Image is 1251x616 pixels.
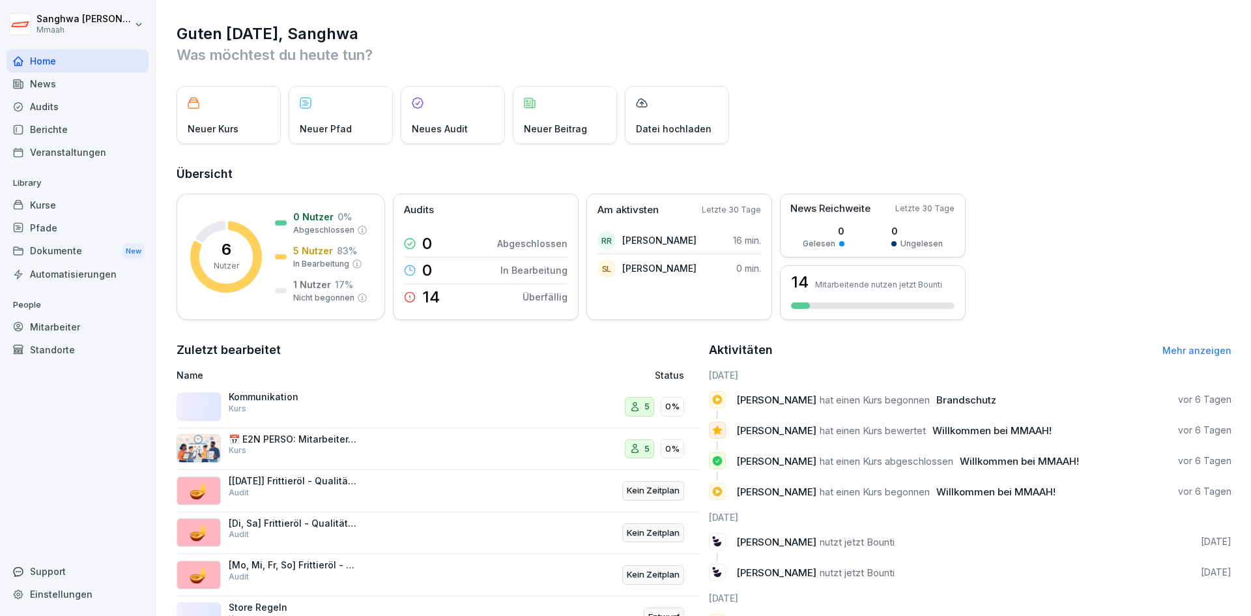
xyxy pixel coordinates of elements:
p: Audits [404,203,434,218]
p: [Mo, Mi, Fr, So] Frittieröl - Qualitätskontrolle [229,559,359,571]
a: 🪔[[DATE]] Frittieröl - QualitätskontrolleAuditKein Zeitplan [177,470,700,512]
p: 5 [644,400,650,413]
h2: Aktivitäten [709,341,773,359]
span: Willkommen bei MMAAH! [960,455,1079,467]
p: Letzte 30 Tage [702,204,761,216]
p: 0 Nutzer [293,210,334,224]
p: Neuer Beitrag [524,122,587,136]
a: News [7,72,149,95]
div: Einstellungen [7,583,149,606]
p: 0 [803,224,844,238]
a: Home [7,50,149,72]
h3: 14 [791,274,809,290]
div: RR [597,231,616,250]
p: Library [7,173,149,194]
span: [PERSON_NAME] [736,394,816,406]
p: Abgeschlossen [293,224,354,236]
p: Store Regeln [229,602,359,613]
p: 🪔 [189,479,208,503]
p: Neuer Pfad [300,122,352,136]
p: In Bearbeitung [500,263,568,277]
div: Support [7,560,149,583]
p: vor 6 Tagen [1178,454,1231,467]
a: 🪔[Di, Sa] Frittieröl - QualitätskontrolleAuditKein Zeitplan [177,512,700,555]
img: kwegrmmz0dccu2a3gztnhtkz.png [177,434,221,463]
h2: Zuletzt bearbeitet [177,341,700,359]
p: Kein Zeitplan [627,568,680,581]
p: 17 % [335,278,353,291]
p: Sanghwa [PERSON_NAME] [36,14,132,25]
span: [PERSON_NAME] [736,486,816,498]
a: Mehr anzeigen [1162,345,1231,356]
p: 📅 E2N PERSO: Mitarbeiter- und Schichtmanagement [229,433,359,445]
span: hat einen Kurs abgeschlossen [820,455,953,467]
h6: [DATE] [709,591,1232,605]
p: Was möchtest du heute tun? [177,44,1231,65]
p: 0% [665,443,680,456]
a: 🪔[Mo, Mi, Fr, So] Frittieröl - QualitätskontrolleAuditKein Zeitplan [177,554,700,596]
h1: Guten [DATE], Sanghwa [177,23,1231,44]
p: [Di, Sa] Frittieröl - Qualitätskontrolle [229,518,359,529]
p: Kein Zeitplan [627,484,680,497]
a: KommunikationKurs50% [177,386,700,428]
span: Brandschutz [936,394,996,406]
span: hat einen Kurs begonnen [820,486,930,498]
p: Datei hochladen [636,122,712,136]
span: hat einen Kurs begonnen [820,394,930,406]
p: [PERSON_NAME] [622,261,697,275]
a: Mitarbeiter [7,315,149,338]
span: Willkommen bei MMAAH! [932,424,1052,437]
p: Überfällig [523,290,568,304]
p: [PERSON_NAME] [622,233,697,247]
p: Status [655,368,684,382]
h2: Übersicht [177,165,1231,183]
a: Veranstaltungen [7,141,149,164]
p: vor 6 Tagen [1178,393,1231,406]
h6: [DATE] [709,510,1232,524]
span: [PERSON_NAME] [736,536,816,548]
p: Ungelesen [900,238,943,250]
p: Nutzer [214,260,239,272]
p: 🪔 [189,563,208,587]
a: Berichte [7,118,149,141]
a: Standorte [7,338,149,361]
p: In Bearbeitung [293,258,349,270]
span: [PERSON_NAME] [736,566,816,579]
p: Name [177,368,504,382]
p: People [7,295,149,315]
a: DokumenteNew [7,239,149,263]
p: 0 [891,224,943,238]
div: New [122,244,145,259]
span: [PERSON_NAME] [736,424,816,437]
p: 0% [665,400,680,413]
span: [PERSON_NAME] [736,455,816,467]
p: Neuer Kurs [188,122,238,136]
p: [DATE] [1201,535,1231,548]
p: 1 Nutzer [293,278,331,291]
p: News Reichweite [790,201,870,216]
p: Audit [229,571,249,583]
p: 0 min. [736,261,761,275]
p: vor 6 Tagen [1178,424,1231,437]
p: Gelesen [803,238,835,250]
p: Abgeschlossen [497,237,568,250]
span: nutzt jetzt Bounti [820,536,895,548]
span: nutzt jetzt Bounti [820,566,895,579]
div: Audits [7,95,149,118]
p: Kurs [229,445,246,456]
span: Willkommen bei MMAAH! [936,486,1056,498]
a: Pfade [7,216,149,239]
p: 83 % [337,244,357,257]
a: Kurse [7,194,149,216]
p: 0 % [338,210,352,224]
div: Automatisierungen [7,263,149,286]
p: Nicht begonnen [293,292,354,304]
a: 📅 E2N PERSO: Mitarbeiter- und SchichtmanagementKurs50% [177,428,700,471]
p: 0 [422,263,432,278]
span: hat einen Kurs bewertet [820,424,926,437]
